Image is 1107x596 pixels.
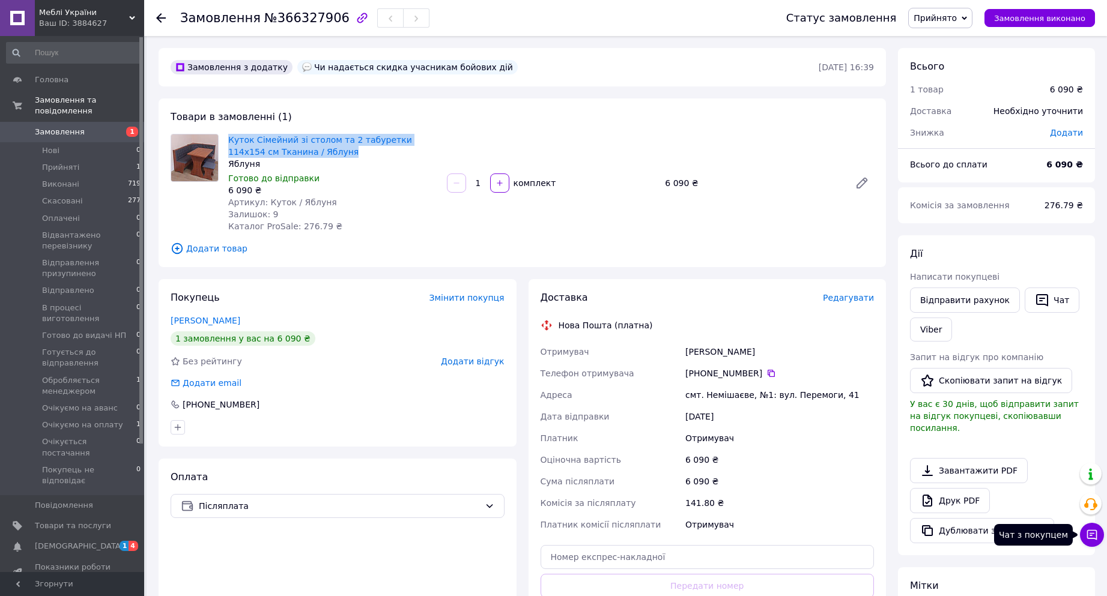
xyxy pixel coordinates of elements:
span: Каталог ProSale: 276.79 ₴ [228,221,342,231]
span: 0 [136,145,141,156]
span: У вас є 30 днів, щоб відправити запит на відгук покупцеві, скопіювавши посилання. [910,399,1079,433]
span: Меблі України [39,7,129,18]
span: Адреса [541,390,572,400]
span: Платник [541,433,578,443]
a: [PERSON_NAME] [171,316,240,325]
span: 1 [126,127,138,137]
div: Чи надається скидка учасникам бойових дій [297,60,518,74]
span: 0 [136,285,141,296]
span: Без рейтингу [183,357,242,366]
span: Знижка [910,128,944,137]
span: Прийняті [42,162,79,173]
img: Куток Сімейний зі столом та 2 табуретки 114х154 см Тканина / Яблуня [171,134,218,181]
span: 277 [128,196,141,206]
span: [DEMOGRAPHIC_DATA] [35,541,124,552]
span: Виконані [42,179,79,190]
span: Покупець не відповідає [42,465,136,486]
span: Товари та послуги [35,520,111,531]
span: Написати покупцеві [910,272,999,281]
span: 0 [136,303,141,324]
span: В процесі виготовлення [42,303,136,324]
div: Отримувач [683,514,876,535]
span: Оплачені [42,213,80,224]
div: [PHONE_NUMBER] [685,367,874,379]
span: 0 [136,403,141,414]
span: 719 [128,179,141,190]
span: 1 [136,375,141,397]
span: Запит на відгук про компанію [910,352,1043,362]
div: Отримувач [683,427,876,449]
span: 1 товар [910,85,944,94]
span: 276.79 ₴ [1045,200,1083,210]
button: Замовлення виконано [984,9,1095,27]
span: Очікуємо на аванс [42,403,118,414]
span: 4 [129,541,138,551]
span: Дії [910,248,923,259]
div: Необхідно уточнити [986,98,1090,124]
span: Сума післяплати [541,477,615,486]
span: Показники роботи компанії [35,562,111,583]
div: Чат з покупцем [994,524,1073,546]
div: [DATE] [683,406,876,427]
b: 6 090 ₴ [1046,160,1083,169]
span: Готово до відправки [228,173,320,183]
button: Відправити рахунок [910,287,1020,313]
span: Оплата [171,471,208,483]
span: Післяплата [199,499,480,513]
div: 6 090 ₴ [683,471,876,492]
span: Замовлення [180,11,261,25]
button: Чат з покупцем [1080,523,1104,547]
div: Яблуня [228,158,437,170]
span: Очікується постачання [42,436,136,458]
input: Номер експрес-накладної [541,545,875,569]
span: 0 [136,465,141,486]
span: Змінити покупця [429,293,505,303]
div: смт. Немішаєве, №1: вул. Перемоги, 41 [683,384,876,406]
div: Ваш ID: 3884627 [39,18,144,29]
span: Покупець [171,292,220,303]
a: Редагувати [850,171,874,195]
div: Замовлення з додатку [171,60,293,74]
button: Чат [1025,287,1079,313]
button: Дублювати замовлення [910,518,1054,543]
div: комплект [511,177,557,189]
span: Відвантажено перевізнику [42,230,136,251]
span: Нові [42,145,59,156]
div: 6 090 ₴ [660,175,845,191]
span: Залишок: 9 [228,209,279,219]
span: Головна [35,74,68,85]
img: :speech_balloon: [302,62,312,72]
time: [DATE] 16:39 [819,62,874,72]
a: Viber [910,318,952,342]
span: №366327906 [264,11,350,25]
span: Товари в замовленні (1) [171,111,292,122]
div: Додати email [181,377,243,389]
span: 0 [136,347,141,369]
a: Куток Сімейний зі столом та 2 табуретки 114х154 см Тканина / Яблуня [228,135,412,157]
span: Комісія за післяплату [541,498,636,508]
span: 1 [136,420,141,430]
span: 0 [136,436,141,458]
span: Відправлено [42,285,94,296]
div: Повернутися назад [156,12,166,24]
span: Платник комісії післяплати [541,520,661,529]
span: Прийнято [914,13,957,23]
div: [PERSON_NAME] [683,341,876,363]
a: Завантажити PDF [910,458,1028,483]
button: Скопіювати запит на відгук [910,368,1072,393]
span: Додати товар [171,242,874,255]
span: Замовлення та повідомлення [35,95,144,116]
span: Отримувач [541,347,589,357]
span: Готово до видачі НП [42,330,126,341]
div: Статус замовлення [786,12,897,24]
div: 6 090 ₴ [228,184,437,196]
span: 0 [136,257,141,279]
span: Редагувати [823,293,874,303]
span: Додати відгук [441,357,504,366]
div: Додати email [169,377,243,389]
span: Доставка [541,292,588,303]
span: Замовлення [35,127,85,137]
span: Всього [910,61,944,72]
span: 1 [136,162,141,173]
span: Скасовані [42,196,83,206]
